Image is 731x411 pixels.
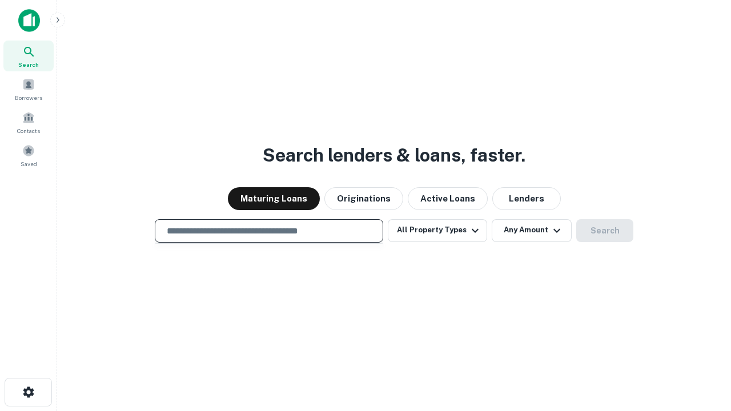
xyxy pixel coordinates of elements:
[18,60,39,69] span: Search
[388,219,487,242] button: All Property Types
[18,9,40,32] img: capitalize-icon.png
[3,41,54,71] a: Search
[3,140,54,171] a: Saved
[15,93,42,102] span: Borrowers
[408,187,488,210] button: Active Loans
[3,107,54,138] a: Contacts
[3,74,54,104] a: Borrowers
[674,320,731,374] iframe: Chat Widget
[324,187,403,210] button: Originations
[21,159,37,168] span: Saved
[263,142,525,169] h3: Search lenders & loans, faster.
[492,187,561,210] button: Lenders
[228,187,320,210] button: Maturing Loans
[17,126,40,135] span: Contacts
[492,219,572,242] button: Any Amount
